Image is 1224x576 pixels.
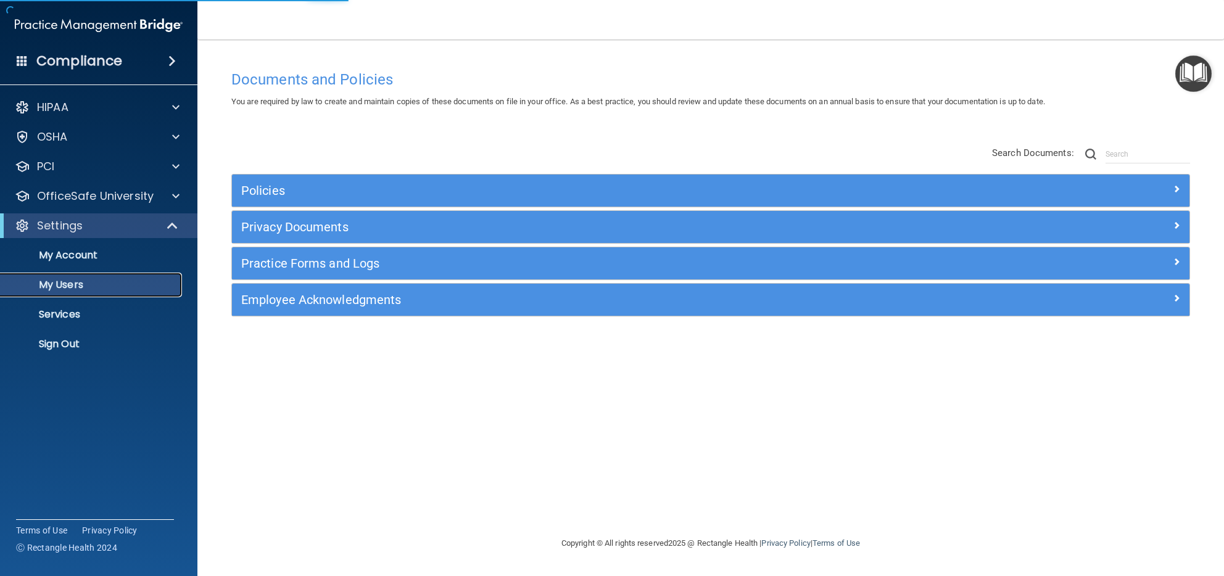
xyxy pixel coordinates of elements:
p: My Users [8,279,176,291]
div: Copyright © All rights reserved 2025 @ Rectangle Health | | [486,524,936,563]
p: OSHA [37,130,68,144]
a: OSHA [15,130,180,144]
a: Privacy Documents [241,217,1180,237]
a: Terms of Use [16,524,67,537]
h5: Policies [241,184,941,197]
img: ic-search.3b580494.png [1085,149,1096,160]
h4: Documents and Policies [231,72,1190,88]
a: Practice Forms and Logs [241,253,1180,273]
span: You are required by law to create and maintain copies of these documents on file in your office. ... [231,97,1045,106]
a: PCI [15,159,180,174]
p: Settings [37,218,83,233]
button: Open Resource Center [1175,56,1212,92]
p: Sign Out [8,338,176,350]
a: Privacy Policy [82,524,138,537]
a: Policies [241,181,1180,200]
a: Terms of Use [813,538,860,548]
span: Ⓒ Rectangle Health 2024 [16,541,117,554]
a: Employee Acknowledgments [241,290,1180,310]
p: Services [8,308,176,321]
input: Search [1106,145,1190,163]
h5: Employee Acknowledgments [241,293,941,307]
span: Search Documents: [992,147,1074,158]
h4: Compliance [36,52,122,70]
h5: Practice Forms and Logs [241,257,941,270]
p: HIPAA [37,100,68,115]
p: OfficeSafe University [37,189,154,204]
h5: Privacy Documents [241,220,941,234]
p: My Account [8,249,176,261]
iframe: Drift Widget Chat Controller [1162,491,1209,538]
a: Settings [15,218,179,233]
a: Privacy Policy [761,538,810,548]
a: OfficeSafe University [15,189,180,204]
p: PCI [37,159,54,174]
a: HIPAA [15,100,180,115]
img: PMB logo [15,13,183,38]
